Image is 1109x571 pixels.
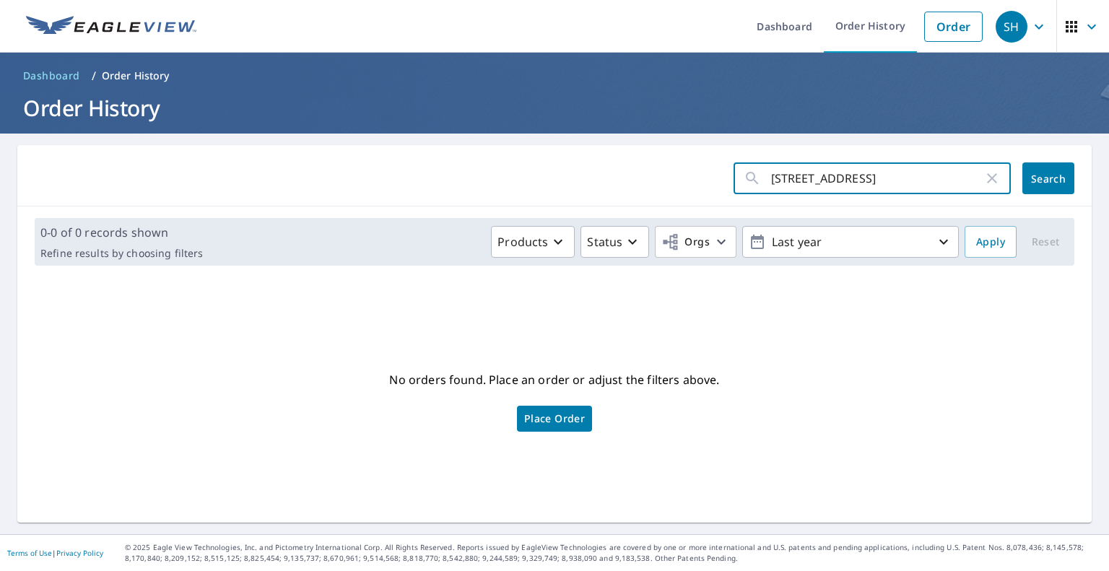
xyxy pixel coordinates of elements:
p: Order History [102,69,170,83]
a: Privacy Policy [56,548,103,558]
span: Orgs [661,233,710,251]
div: SH [996,11,1027,43]
button: Status [580,226,649,258]
a: Dashboard [17,64,86,87]
a: Order [924,12,983,42]
p: Products [497,233,548,250]
p: 0-0 of 0 records shown [40,224,203,241]
button: Orgs [655,226,736,258]
p: © 2025 Eagle View Technologies, Inc. and Pictometry International Corp. All Rights Reserved. Repo... [125,542,1102,564]
p: No orders found. Place an order or adjust the filters above. [389,368,719,391]
span: Search [1034,172,1063,186]
input: Address, Report #, Claim ID, etc. [771,158,983,199]
img: EV Logo [26,16,196,38]
h1: Order History [17,93,1092,123]
p: | [7,549,103,557]
p: Status [587,233,622,250]
span: Place Order [524,415,585,422]
button: Apply [965,226,1017,258]
button: Products [491,226,575,258]
li: / [92,67,96,84]
p: Last year [766,230,935,255]
nav: breadcrumb [17,64,1092,87]
p: Refine results by choosing filters [40,247,203,260]
a: Terms of Use [7,548,52,558]
button: Last year [742,226,959,258]
span: Apply [976,233,1005,251]
span: Dashboard [23,69,80,83]
a: Place Order [517,406,592,432]
button: Search [1022,162,1074,194]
